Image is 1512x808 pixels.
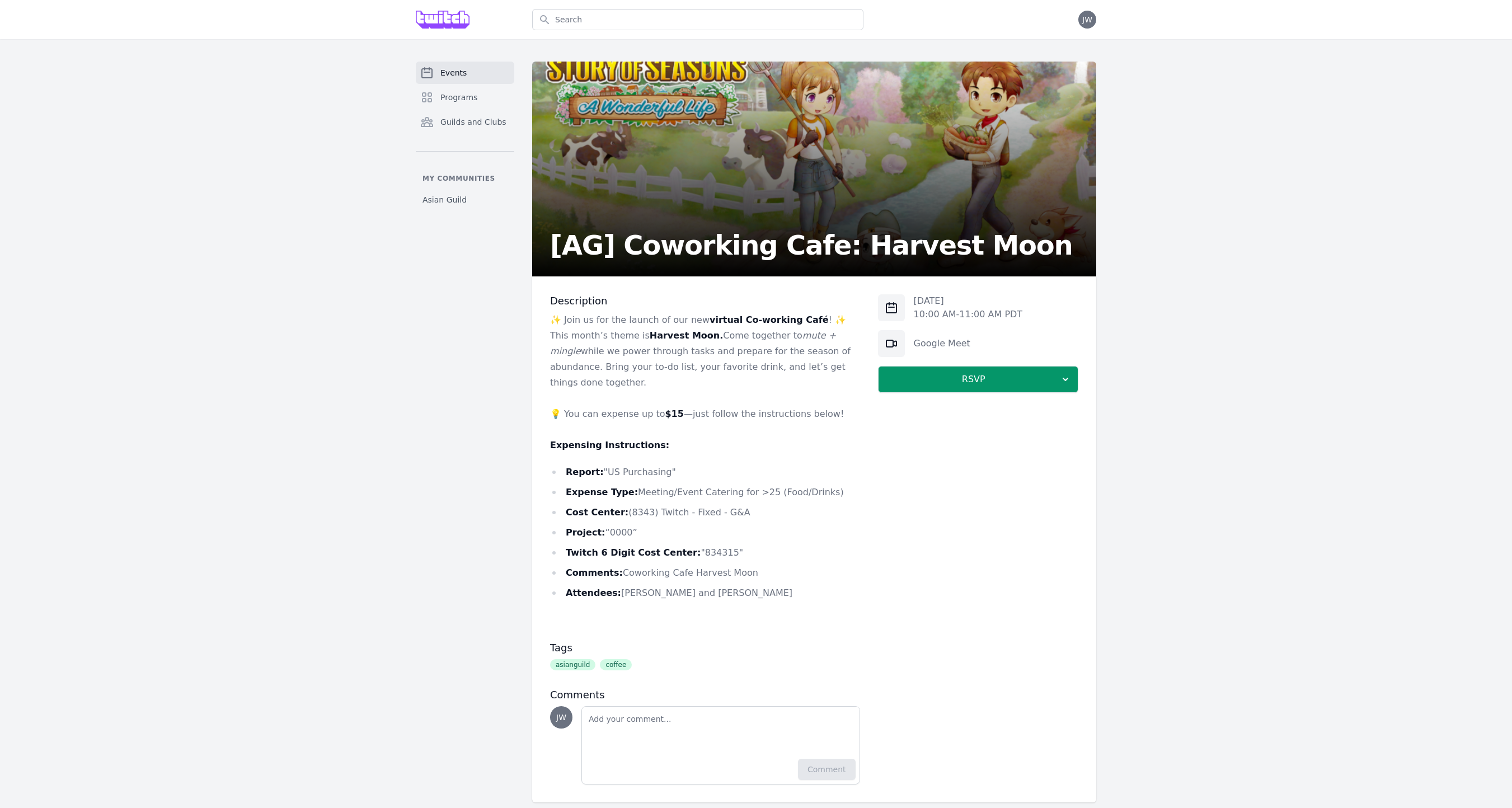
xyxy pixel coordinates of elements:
[665,408,683,419] strong: $15
[550,525,860,541] li: “0000”
[440,92,477,103] span: Programs
[550,659,595,670] span: asianguild
[566,467,604,477] strong: Report:
[798,759,856,780] button: Comment
[416,174,514,183] p: My communities
[566,487,638,497] strong: Expense Type:
[550,641,860,655] h3: Tags
[550,312,860,391] p: ✨ Join us for the launch of our new ! ✨ This month’s theme is Come together to while we power thr...
[600,659,632,670] span: coffee
[416,190,514,210] a: Asian Guild
[566,588,621,598] strong: Attendees:
[532,9,863,30] input: Search
[1078,11,1096,29] button: JW
[566,507,628,518] strong: Cost Center:
[888,373,1060,386] span: RSVP
[550,688,860,702] h3: Comments
[550,232,1073,259] h2: [AG] Coworking Cafe: Harvest Moon
[422,194,467,205] span: Asian Guild
[550,545,860,561] li: "834315"
[550,565,860,581] li: Coworking Cafe Harvest Moon
[566,547,701,558] strong: Twitch 6 Digit Cost Center:
[566,567,623,578] strong: Comments:
[710,314,829,325] strong: virtual Co-working Café
[416,62,514,210] nav: Sidebar
[550,505,860,520] li: (8343) Twitch - Fixed - G&A
[914,338,970,349] a: Google Meet
[550,464,860,480] li: "US Purchasing"
[440,116,506,128] span: Guilds and Clubs
[550,485,860,500] li: Meeting/Event Catering for >25 (Food/Drinks)
[550,294,860,308] h3: Description
[416,86,514,109] a: Programs
[914,294,1023,308] p: [DATE]
[550,585,860,601] li: [PERSON_NAME] and [PERSON_NAME]
[556,713,566,721] span: JW
[550,440,669,450] strong: Expensing Instructions:
[1082,16,1092,24] span: JW
[914,308,1023,321] p: 10:00 AM - 11:00 AM PDT
[566,527,605,538] strong: Project:
[878,366,1078,393] button: RSVP
[440,67,467,78] span: Events
[650,330,723,341] strong: Harvest Moon.
[550,406,860,422] p: 💡 You can expense up to —just follow the instructions below!
[416,62,514,84] a: Events
[416,111,514,133] a: Guilds and Clubs
[416,11,469,29] img: Grove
